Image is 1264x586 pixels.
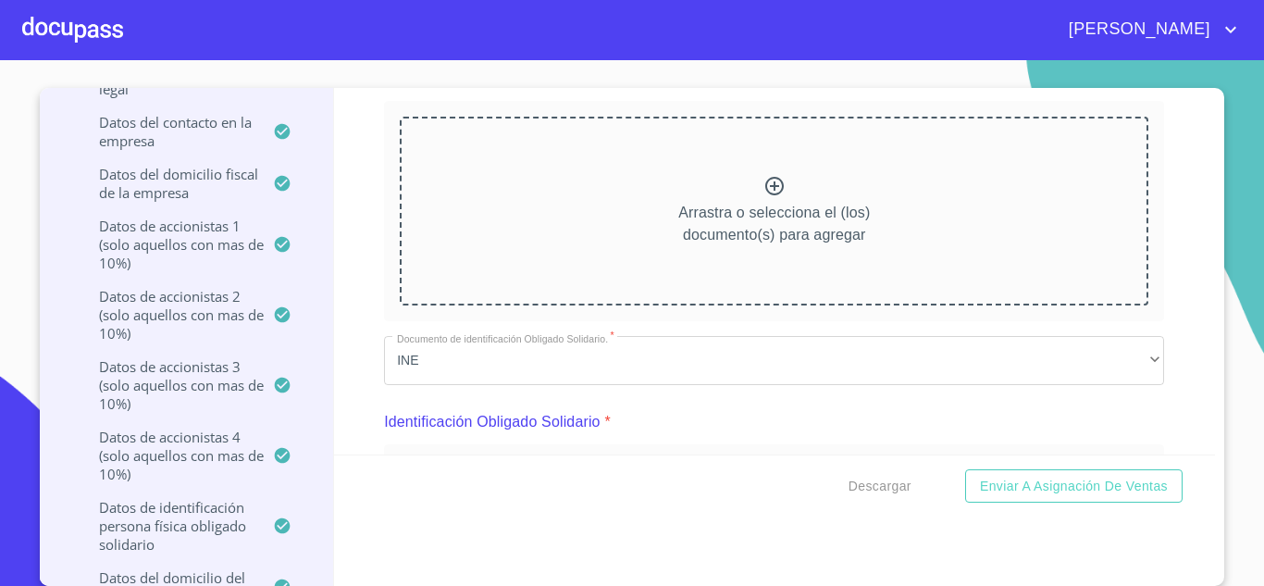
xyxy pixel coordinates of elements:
p: Arrastra o selecciona el (los) documento(s) para agregar [678,202,870,246]
p: Datos de accionistas 1 (solo aquellos con mas de 10%) [62,217,273,272]
div: INE [384,336,1164,386]
p: Identificación Obligado Solidario [384,411,601,433]
button: Enviar a Asignación de Ventas [965,469,1183,504]
span: [PERSON_NAME] [1055,15,1220,44]
p: Datos del contacto en la empresa [62,113,273,150]
p: Datos de accionistas 2 (solo aquellos con mas de 10%) [62,287,273,343]
p: Datos de accionistas 3 (solo aquellos con mas de 10%) [62,357,273,413]
p: Datos del domicilio fiscal de la empresa [62,165,273,202]
span: Enviar a Asignación de Ventas [980,475,1168,498]
button: account of current user [1055,15,1242,44]
p: Datos de accionistas 4 (solo aquellos con mas de 10%) [62,428,273,483]
span: Descargar [849,475,911,498]
p: Datos de Identificación Persona Física Obligado Solidario [62,498,273,554]
button: Descargar [841,469,919,504]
